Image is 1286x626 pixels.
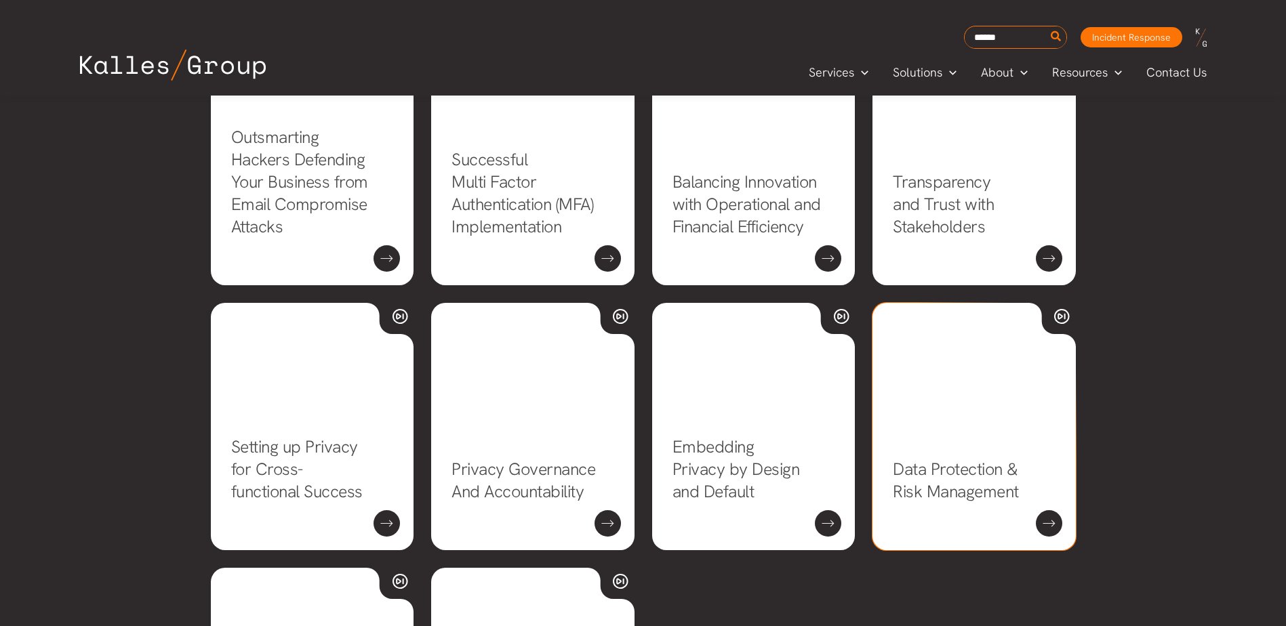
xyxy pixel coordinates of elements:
a: Balancing Innovation with Operational and Financial Efficiency [672,171,821,238]
a: Transparency and Trust with Stakeholders [893,171,994,238]
a: Contact Us [1134,62,1220,83]
span: Menu Toggle [1108,62,1122,83]
a: ResourcesMenu Toggle [1040,62,1134,83]
button: Search [1048,26,1065,48]
a: Privacy Governance And Accountability [451,458,595,503]
a: Data Protection & Risk Management [893,458,1019,503]
a: Successful Multi Factor Authentication (MFA) Implementation [451,148,593,238]
a: Setting up Privacy for Cross-functional Success [231,436,363,503]
span: Resources [1052,62,1108,83]
a: Outsmarting Hackers Defending Your Business from Email Compromise Attacks [231,126,368,238]
a: Incident Response [1081,27,1182,47]
span: Menu Toggle [854,62,868,83]
a: Embedding Privacy by Design and Default [672,436,800,503]
span: Contact Us [1146,62,1207,83]
img: Kalles Group [80,49,266,81]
